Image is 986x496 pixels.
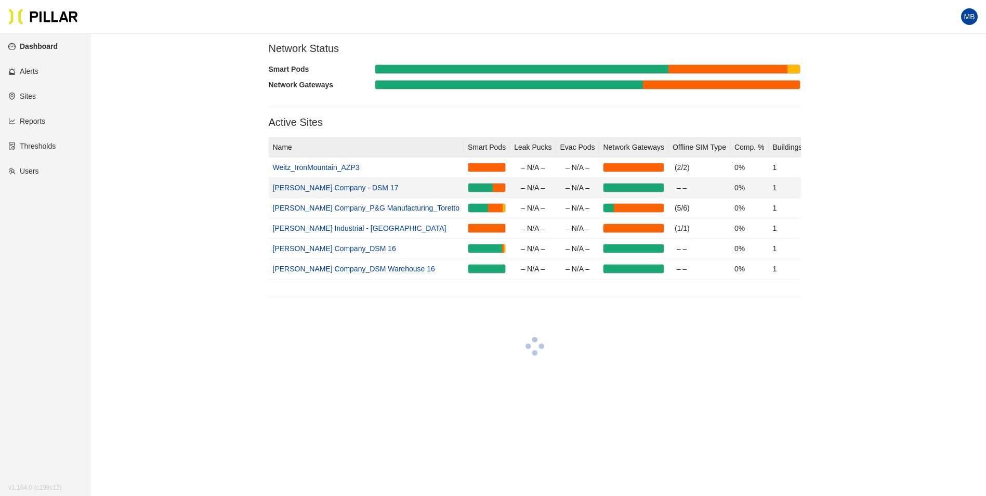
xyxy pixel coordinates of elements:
[8,8,78,25] img: Pillar Technologies
[560,202,595,214] div: – N/A –
[769,218,807,239] td: 1
[269,79,375,90] div: Network Gateways
[730,198,769,218] td: 0%
[668,137,730,158] th: Offline SIM Type
[730,178,769,198] td: 0%
[560,223,595,234] div: – N/A –
[560,182,595,193] div: – N/A –
[556,137,599,158] th: Evac Pods
[560,162,595,173] div: – N/A –
[730,137,769,158] th: Comp. %
[269,137,464,158] th: Name
[677,182,726,193] div: – –
[8,117,45,125] a: line-chartReports
[464,137,510,158] th: Smart Pods
[560,263,595,275] div: – N/A –
[8,92,36,100] a: environmentSites
[514,182,551,193] div: – N/A –
[273,265,435,273] a: [PERSON_NAME] Company_DSM Warehouse 16
[514,263,551,275] div: – N/A –
[269,63,375,75] div: Smart Pods
[8,67,38,75] a: alertAlerts
[514,223,551,234] div: – N/A –
[675,224,690,232] span: (1/1)
[675,163,690,172] span: (2/2)
[769,158,807,178] td: 1
[560,243,595,254] div: – N/A –
[675,204,690,212] span: (5/6)
[514,243,551,254] div: – N/A –
[269,116,801,129] h3: Active Sites
[730,259,769,279] td: 0%
[769,259,807,279] td: 1
[514,202,551,214] div: – N/A –
[8,167,39,175] a: teamUsers
[677,243,726,254] div: – –
[677,263,726,275] div: – –
[273,184,399,192] a: [PERSON_NAME] Company - DSM 17
[964,8,975,25] span: MB
[730,239,769,259] td: 0%
[8,42,58,50] a: dashboardDashboard
[769,239,807,259] td: 1
[730,158,769,178] td: 0%
[514,162,551,173] div: – N/A –
[273,204,460,212] a: [PERSON_NAME] Company_P&G Manufacturing_Toretto
[769,198,807,218] td: 1
[599,137,668,158] th: Network Gateways
[273,244,396,253] a: [PERSON_NAME] Company_DSM 16
[769,137,807,158] th: Buildings
[273,224,446,232] a: [PERSON_NAME] Industrial - [GEOGRAPHIC_DATA]
[769,178,807,198] td: 1
[510,137,556,158] th: Leak Pucks
[8,142,56,150] a: exceptionThresholds
[273,163,360,172] a: Weitz_IronMountain_AZP3
[730,218,769,239] td: 0%
[269,42,801,55] h3: Network Status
